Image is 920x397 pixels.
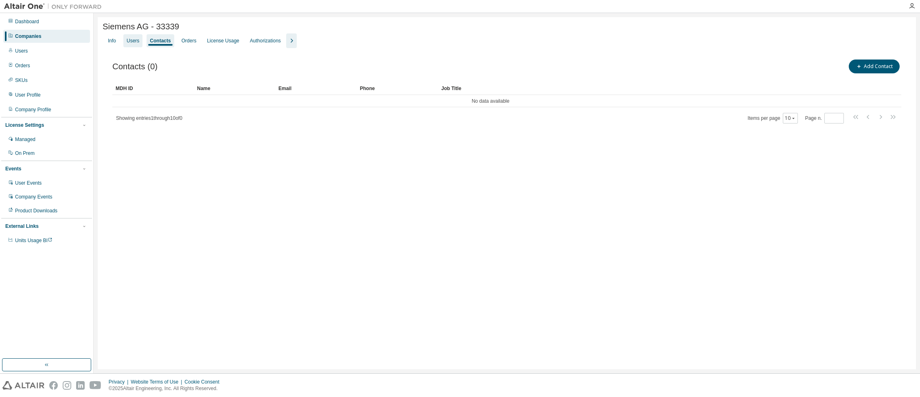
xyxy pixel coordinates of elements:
[150,37,171,44] div: Contacts
[184,379,224,385] div: Cookie Consent
[785,115,796,121] button: 10
[278,82,353,95] div: Email
[109,379,131,385] div: Privacy
[109,385,224,392] p: © 2025 Altair Engineering, Inc. All Rights Reserved.
[15,33,42,40] div: Companies
[15,180,42,186] div: User Events
[76,381,85,390] img: linkedin.svg
[5,223,39,229] div: External Links
[2,381,44,390] img: altair_logo.svg
[15,77,28,84] div: SKUs
[15,194,52,200] div: Company Events
[112,62,158,71] span: Contacts (0)
[197,82,272,95] div: Name
[182,37,197,44] div: Orders
[15,48,28,54] div: Users
[15,207,57,214] div: Product Downloads
[5,165,21,172] div: Events
[441,82,865,95] div: Job Title
[5,122,44,128] div: License Settings
[15,150,35,157] div: On Prem
[63,381,71,390] img: instagram.svg
[748,113,798,124] span: Items per page
[4,2,106,11] img: Altair One
[127,37,139,44] div: Users
[131,379,184,385] div: Website Terms of Use
[849,60,900,73] button: Add Contact
[108,37,116,44] div: Info
[15,92,41,98] div: User Profile
[15,106,51,113] div: Company Profile
[49,381,58,390] img: facebook.svg
[250,37,281,44] div: Authorizations
[360,82,435,95] div: Phone
[15,136,35,143] div: Managed
[112,95,869,107] td: No data available
[207,37,239,44] div: License Usage
[15,62,30,69] div: Orders
[116,82,191,95] div: MDH ID
[116,115,182,121] span: Showing entries 1 through 10 of 0
[15,18,39,25] div: Dashboard
[103,22,179,31] span: Siemens AG - 33339
[90,381,101,390] img: youtube.svg
[805,113,844,124] span: Page n.
[15,238,53,243] span: Units Usage BI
